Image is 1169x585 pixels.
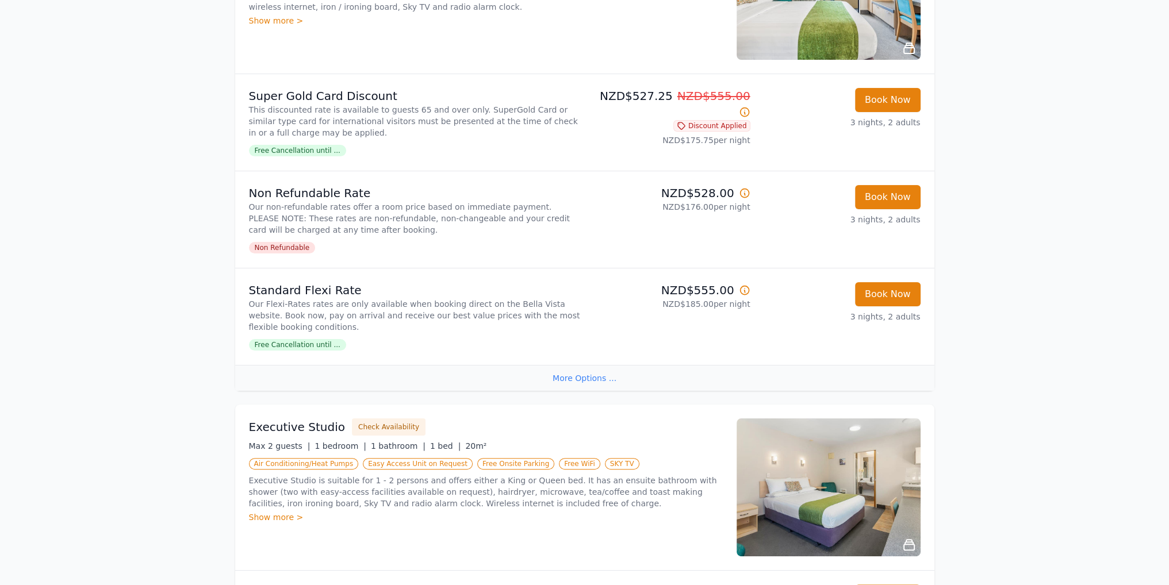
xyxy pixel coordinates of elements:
span: Discount Applied [673,120,750,132]
p: Standard Flexi Rate [249,282,580,298]
span: SKY TV [605,458,639,469]
span: NZD$555.00 [677,89,750,103]
button: Book Now [855,185,921,209]
span: 1 bed | [430,441,461,451]
p: NZD$555.00 [589,282,750,298]
span: 1 bathroom | [371,441,426,451]
p: 3 nights, 2 adults [760,117,921,128]
p: NZD$175.75 per night [589,134,750,146]
span: Non Refundable [249,242,316,253]
span: Free Cancellation until ... [249,339,346,351]
span: Free Cancellation until ... [249,145,346,156]
p: 3 nights, 2 adults [760,311,921,322]
span: Easy Access Unit on Request [363,458,473,469]
p: This discounted rate is available to guests 65 and over only. SuperGold Card or similar type card... [249,104,580,138]
p: NZD$528.00 [589,185,750,201]
button: Book Now [855,88,921,112]
p: NZD$185.00 per night [589,298,750,310]
p: Non Refundable Rate [249,185,580,201]
div: Show more > [249,511,723,523]
p: NZD$176.00 per night [589,201,750,213]
button: Check Availability [352,418,426,436]
span: Free WiFi [559,458,600,469]
p: Executive Studio is suitable for 1 - 2 persons and offers either a King or Queen bed. It has an e... [249,475,723,509]
p: Our Flexi-Rates rates are only available when booking direct on the Bella Vista website. Book now... [249,298,580,333]
div: More Options ... [235,365,934,391]
span: 1 bedroom | [315,441,366,451]
div: Show more > [249,15,723,26]
span: Free Onsite Parking [477,458,554,469]
span: Max 2 guests | [249,441,311,451]
h3: Executive Studio [249,419,345,435]
p: 3 nights, 2 adults [760,214,921,225]
p: NZD$527.25 [589,88,750,120]
p: Our non-refundable rates offer a room price based on immediate payment. PLEASE NOTE: These rates ... [249,201,580,236]
p: Super Gold Card Discount [249,88,580,104]
button: Book Now [855,282,921,306]
span: 20m² [465,441,486,451]
span: Air Conditioning/Heat Pumps [249,458,359,469]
